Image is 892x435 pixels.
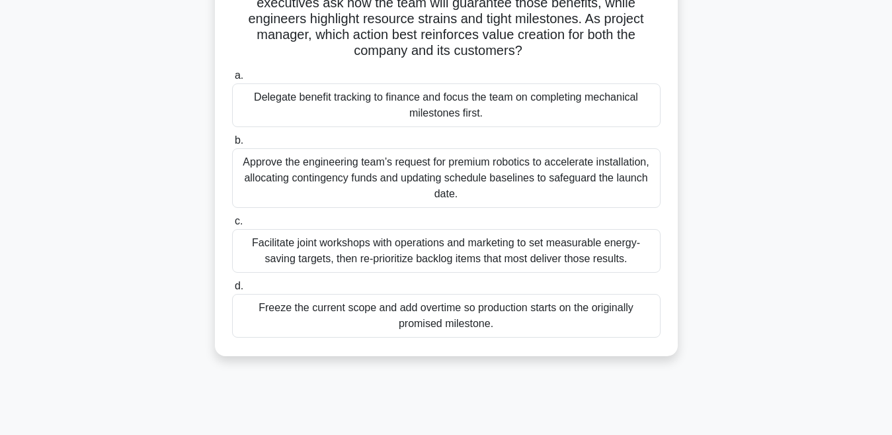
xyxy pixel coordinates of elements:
div: Freeze the current scope and add overtime so production starts on the originally promised milestone. [232,294,661,338]
span: a. [235,70,243,81]
span: b. [235,134,243,146]
div: Facilitate joint workshops with operations and marketing to set measurable energy-saving targets,... [232,229,661,273]
span: d. [235,280,243,291]
div: Delegate benefit tracking to finance and focus the team on completing mechanical milestones first. [232,83,661,127]
div: Approve the engineering team’s request for premium robotics to accelerate installation, allocatin... [232,148,661,208]
span: c. [235,215,243,226]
